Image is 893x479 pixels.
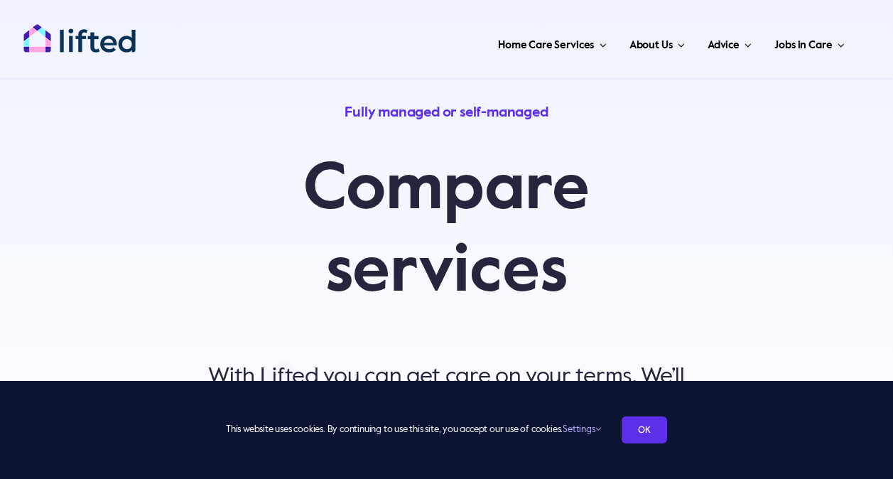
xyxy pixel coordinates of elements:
p: Compare services [199,149,694,315]
a: OK [622,416,667,443]
span: Jobs in Care [774,34,832,57]
a: Settings [563,425,600,434]
a: Home Care Services [494,21,611,64]
span: Home Care Services [498,34,594,57]
nav: Main Menu [167,21,849,64]
span: Advice [708,34,740,57]
span: This website uses cookies. By continuing to use this site, you accept our use of cookies. [226,419,600,441]
a: lifted-logo [23,23,136,38]
a: Jobs in Care [770,21,849,64]
a: About Us [625,21,689,64]
h1: With Lifted you can get care on your terms. We’ll help you figure out what’s right for you and yo... [199,361,694,455]
span: About Us [629,34,673,57]
a: Advice [703,21,756,64]
span: Fully managed or self-managed [345,106,548,120]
